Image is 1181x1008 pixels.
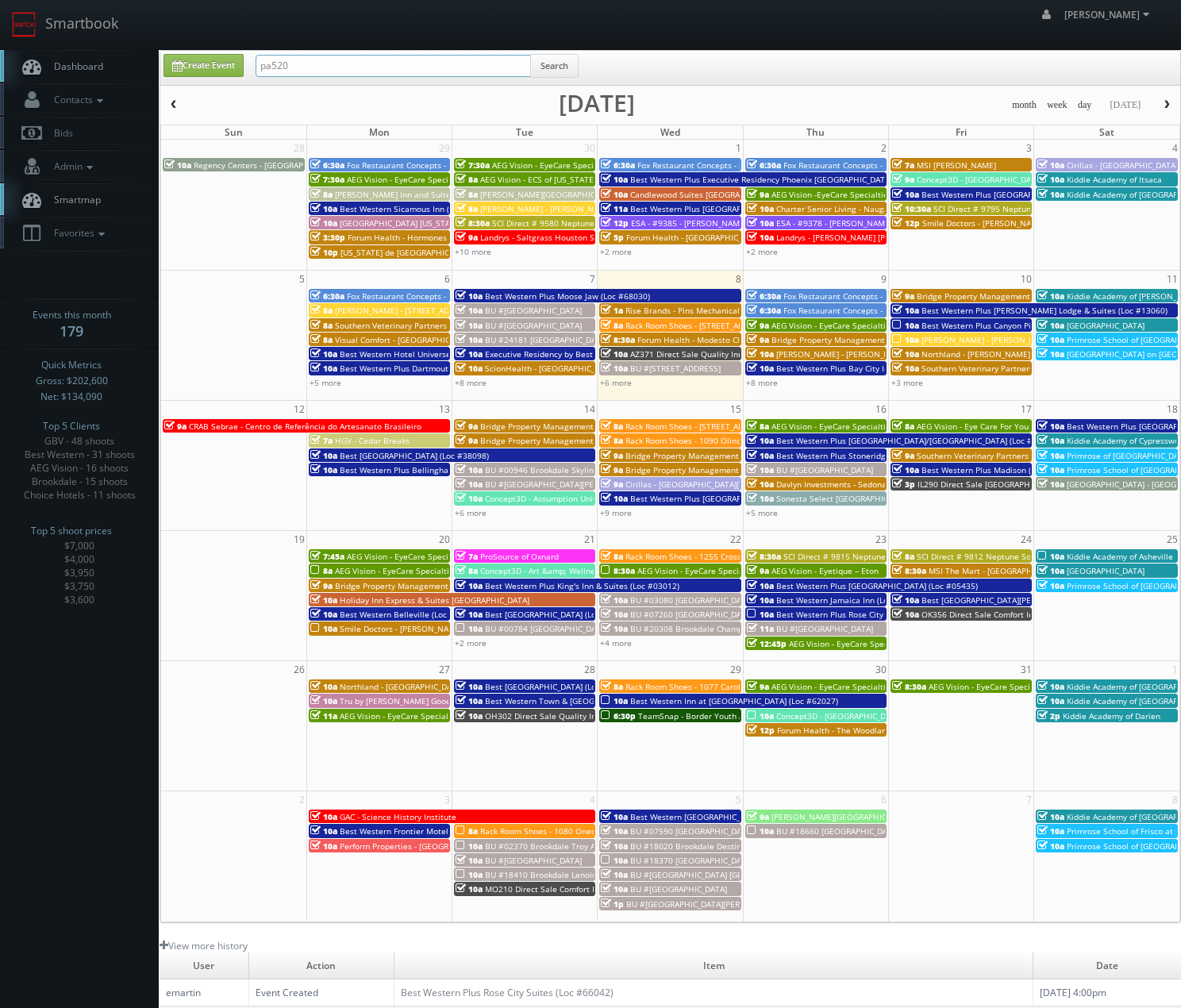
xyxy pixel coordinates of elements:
span: AEG Vision - EyeCare Specialties of [US_STATE] – [GEOGRAPHIC_DATA] HD EyeCare [347,551,658,562]
span: 10a [456,464,483,475]
span: Candlewood Suites [GEOGRAPHIC_DATA] [GEOGRAPHIC_DATA] [630,189,864,200]
span: BU #[STREET_ADDRESS] [630,363,721,374]
span: 6:30a [601,160,635,171]
span: Bridge Property Management - Haven at [GEOGRAPHIC_DATA] [625,464,861,475]
a: +5 more [310,377,341,388]
span: 7a [892,160,914,171]
span: 10a [747,580,774,591]
span: Davlyn Investments - Sedona Apartments [776,479,933,490]
span: Best Western Plus Bellingham (Loc #48188) [340,464,507,475]
span: 10a [310,363,337,374]
span: 9a [747,320,769,331]
span: Southern Veterinary Partners - [GEOGRAPHIC_DATA] [335,320,532,331]
span: Bridge Property Management - [GEOGRAPHIC_DATA] [625,450,824,461]
span: Bridge Property Management - [GEOGRAPHIC_DATA] at [GEOGRAPHIC_DATA] [335,580,624,591]
span: Dashboard [46,60,103,73]
span: 10a [456,305,483,316]
span: SCI Direct # 9812 Neptune Society of [GEOGRAPHIC_DATA] [917,551,1139,562]
span: Best [GEOGRAPHIC_DATA] (Loc #44309) [485,681,634,692]
span: Best Western Jamaica Inn (Loc #33141) [776,594,926,606]
span: 9a [456,435,478,446]
span: 12:45p [747,638,787,649]
span: 10a [747,450,774,461]
span: 10a [1037,421,1064,432]
a: +8 more [746,377,778,388]
a: +8 more [455,377,487,388]
span: 8a [601,681,623,692]
span: 10a [310,623,337,634]
span: 9a [601,479,623,490]
span: SCI Direct # 9580 Neptune Society of [GEOGRAPHIC_DATA] [492,217,714,229]
span: 10a [747,203,774,214]
span: 8:30a [456,217,490,229]
span: Bridge Property Management - [GEOGRAPHIC_DATA] [917,290,1115,302]
span: ScionHealth - [GEOGRAPHIC_DATA] [485,363,617,374]
span: 10a [310,594,337,606]
span: Favorites [46,226,109,240]
span: BU #07260 [GEOGRAPHIC_DATA] [630,609,753,620]
span: Best Western Plus Executive Residency Phoenix [GEOGRAPHIC_DATA] (Loc #03167) [630,174,944,185]
span: 10a [601,695,628,706]
span: 6:30a [310,290,344,302]
span: 10a [310,203,337,214]
span: 9a [892,174,914,185]
span: Bridge Property Management - Bridges at [GEOGRAPHIC_DATA] [480,421,721,432]
span: [GEOGRAPHIC_DATA] [1067,320,1144,331]
span: 9a [310,580,333,591]
span: 10a [1037,435,1064,446]
span: Fox Restaurant Concepts - Culinary Dropout - [GEOGRAPHIC_DATA] [783,160,1034,171]
span: 10a [747,594,774,606]
span: Northland - [GEOGRAPHIC_DATA] 21 [340,681,475,692]
span: Best Western Sicamous Inn (Loc #62108) [340,203,496,214]
span: 10a [601,348,628,360]
span: Rack Room Shoes - 1090 Olinda Center [625,435,774,446]
span: 9a [747,681,769,692]
span: Best Western Plus King's Inn & Suites (Loc #03012) [485,580,679,591]
span: Landrys - Saltgrass Houston SGGG [480,232,611,243]
span: 10a [601,174,628,185]
span: 9a [747,334,769,345]
span: Best Western Hotel Universel Drummondville (Loc #67019) [340,348,565,360]
span: Concept3D - Art &amp; Wellness Enterprises [480,565,649,576]
span: 10a [892,305,919,316]
span: 10a [747,479,774,490]
span: 12p [892,217,920,229]
span: Best Western Plus [PERSON_NAME] Lodge & Suites (Loc #13060) [921,305,1168,316]
span: 9a [892,290,914,302]
span: Charter Senior Living - Naugatuck [776,203,905,214]
span: 10a [456,290,483,302]
span: Bridge Property Management - Veranda at [GEOGRAPHIC_DATA] [771,334,1014,345]
span: 8:30a [892,681,926,692]
span: Rise Brands - Pins Mechanical [PERSON_NAME] [625,305,805,316]
span: Best Western Plus [GEOGRAPHIC_DATA] (Loc #05435) [776,580,978,591]
span: 8a [747,421,769,432]
span: 10a [456,623,483,634]
span: 9a [747,189,769,200]
span: Best Western Plus [GEOGRAPHIC_DATA] (Loc #05521) [630,493,832,504]
span: 11a [310,710,337,721]
span: 11a [601,203,628,214]
a: +3 more [891,377,923,388]
span: Forum Health - Hormones by Design - New Braunfels Clinic [348,232,573,243]
span: BU #[GEOGRAPHIC_DATA] [485,320,582,331]
span: Fox Restaurant Concepts - [PERSON_NAME][GEOGRAPHIC_DATA] [347,290,589,302]
span: 6:30a [747,290,781,302]
span: AEG Vision - EyeCare Specialties of [US_STATE] – Southwest Orlando Eye Care [347,174,642,185]
span: 10a [310,217,337,229]
span: Visual Comfort - [GEOGRAPHIC_DATA] [335,334,475,345]
span: 8a [892,551,914,562]
span: BU #24181 [GEOGRAPHIC_DATA] [485,334,608,345]
span: 10a [601,189,628,200]
span: AEG Vision - EyeCare Specialties of [US_STATE] – Family Vision Care Center [335,565,618,576]
span: AEG Vision - Eye Care For You – Eye Care For You ([PERSON_NAME]) [917,421,1171,432]
span: Fox Restaurant Concepts - [GEOGRAPHIC_DATA] - [GEOGRAPHIC_DATA] [637,160,902,171]
span: 10a [1037,551,1064,562]
span: BU #00946 Brookdale Skyline [485,464,598,475]
span: Best [GEOGRAPHIC_DATA] (Loc #38098) [340,450,489,461]
span: 9a [747,565,769,576]
span: 10a [1037,160,1064,171]
span: Kiddie Academy of Asheville [1067,551,1173,562]
span: 10a [601,623,628,634]
span: Southern Veterinary Partners - [GEOGRAPHIC_DATA] [917,450,1114,461]
span: 5p [601,232,624,243]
